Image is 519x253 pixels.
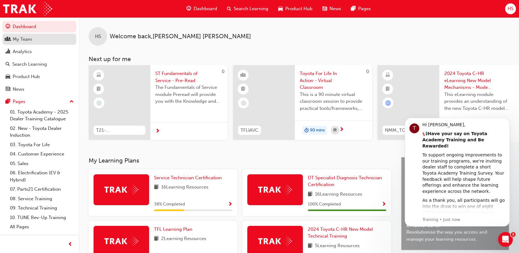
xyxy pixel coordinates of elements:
[6,74,10,80] span: car-icon
[378,65,517,140] a: NMM_TOYCHR_032024_MODULE_12024 Toyota C-HR eLearning New Model Mechanisms - Model Outline (Module...
[7,185,76,194] a: 07. Parts21 Certification
[385,127,432,134] span: NMM_TOYCHR_032024_MODULE_1
[155,129,160,134] span: next-icon
[241,100,246,106] span: learningRecordVerb_NONE-icon
[13,98,25,105] div: Pages
[182,2,222,15] a: guage-iconDashboard
[273,2,317,15] a: car-iconProduct Hub
[7,124,76,140] a: 02. New - Toyota Dealer Induction
[308,242,312,250] span: book-icon
[69,98,74,106] span: up-icon
[194,5,217,12] span: Dashboard
[308,175,382,188] span: DT Specialist Diagnosis Technician Certification
[227,5,231,13] span: search-icon
[258,185,292,194] img: Trak
[95,33,101,40] span: HS
[154,226,195,233] a: TFL Learning Plan
[386,85,390,93] span: booktick-icon
[315,242,360,250] span: 5 Learning Resources
[351,5,356,13] span: pages-icon
[3,2,52,16] img: Trak
[97,85,101,93] span: booktick-icon
[6,99,10,105] span: pages-icon
[228,201,232,208] button: Show Progress
[396,112,519,230] iframe: Intercom notifications message
[89,157,391,164] h3: My Learning Plans
[6,62,10,67] span: search-icon
[6,87,10,92] span: news-icon
[12,61,47,68] div: Search Learning
[186,5,191,13] span: guage-icon
[7,222,76,232] a: All Pages
[322,5,327,13] span: news-icon
[498,232,513,247] iframe: Intercom live chat
[13,73,40,80] div: Product Hub
[79,56,519,63] h3: Next up for me
[154,226,192,232] span: TFL Learning Plan
[154,175,222,180] span: Service Technician Certification
[310,127,325,134] span: 90 mins
[308,226,386,240] a: 2024 Toyota C-HR New Model Technical Training
[2,46,76,57] a: Analytics
[7,194,76,204] a: 08. Service Training
[228,202,232,207] span: Show Progress
[68,241,73,248] span: prev-icon
[13,36,32,43] div: My Team
[7,203,76,213] a: 09. Technical Training
[285,5,312,12] span: Product Hub
[89,65,228,140] a: 0T21-STFOS_PRE_READST Fundamentals of Service - Pre-ReadThe Fundamentals of Service module Prerea...
[308,201,341,208] span: 100 % Completed
[366,69,369,74] span: 0
[7,140,76,150] a: 03. Toyota For Life
[505,3,516,14] button: HS
[155,70,223,84] span: ST Fundamentals of Service - Pre-Read
[2,96,76,107] button: Pages
[7,159,76,168] a: 05. Sales
[304,126,309,135] span: duration-icon
[2,34,76,45] a: My Team
[7,168,76,185] a: 06. Electrification (EV & Hybrid)
[308,191,312,198] span: book-icon
[382,201,386,208] button: Show Progress
[308,226,373,239] span: 2024 Toyota C-HR New Model Technical Training
[511,232,516,237] span: 1
[233,65,372,140] a: 0TFLIAVCToyota For Life In Action - Virtual ClassroomThis is a 90 minute virtual classroom sessio...
[6,37,10,42] span: people-icon
[154,174,224,181] a: Service Technician Certification
[2,84,76,95] a: News
[339,127,344,133] span: next-icon
[161,235,206,243] span: 2 Learning Resources
[154,201,185,208] span: 38 % Completed
[278,5,283,13] span: car-icon
[2,20,76,96] button: DashboardMy TeamAnalyticsSearch LearningProduct HubNews
[2,21,76,32] a: Dashboard
[13,48,32,55] div: Analytics
[2,71,76,82] a: Product Hub
[385,100,391,106] span: learningRecordVerb_ATTEMPT-icon
[96,100,102,106] span: learningRecordVerb_NONE-icon
[346,2,376,15] a: pages-iconPages
[329,5,341,12] span: News
[104,185,138,194] img: Trak
[382,202,386,207] span: Show Progress
[317,2,346,15] a: news-iconNews
[333,126,337,134] span: calendar-icon
[258,236,292,246] img: Trak
[104,236,138,246] img: Trak
[386,71,390,79] span: learningResourceType_ELEARNING-icon
[508,5,513,12] span: HS
[300,91,367,112] span: This is a 90 minute virtual classroom session to provide practical tools/frameworks, behaviours a...
[444,91,512,112] span: This eLearning module provides an understanding of the new Toyota C-HR model line-up and their Ka...
[6,24,10,30] span: guage-icon
[315,191,362,198] span: 16 Learning Resources
[358,5,371,12] span: Pages
[300,70,367,91] span: Toyota For Life In Action - Virtual Classroom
